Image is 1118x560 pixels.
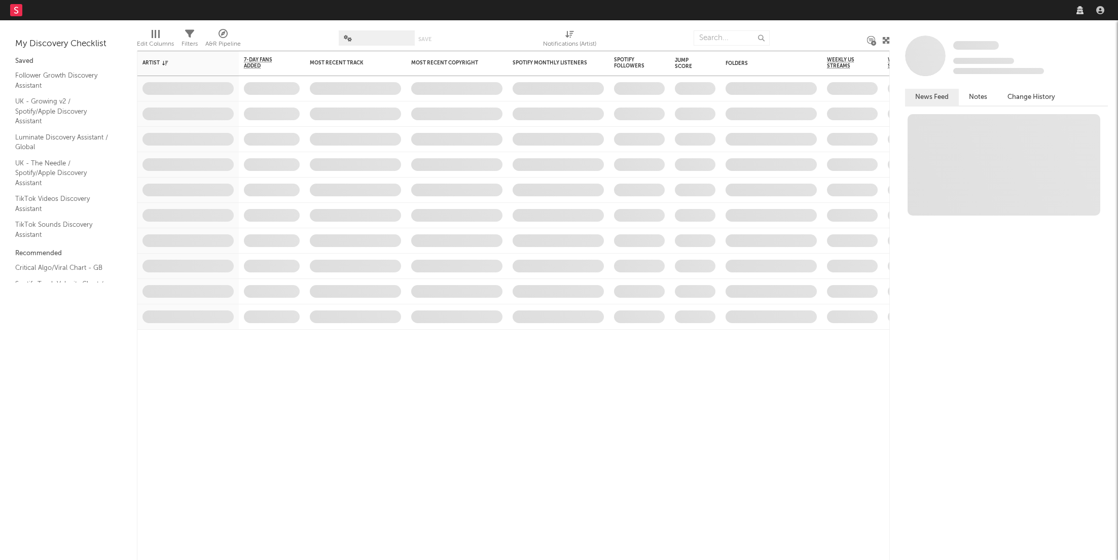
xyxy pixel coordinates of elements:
button: Notes [959,89,997,106]
div: Filters [182,38,198,50]
a: Some Artist [953,41,999,51]
button: Save [418,37,431,42]
div: Edit Columns [137,38,174,50]
span: Weekly US Streams [827,57,862,69]
a: TikTok Sounds Discovery Assistant [15,219,112,240]
div: Spotify Monthly Listeners [513,60,589,66]
a: Follower Growth Discovery Assistant [15,70,112,91]
div: Notifications (Artist) [543,25,596,55]
a: UK - The Needle / Spotify/Apple Discovery Assistant [15,158,112,189]
div: Saved [15,55,122,67]
button: Change History [997,89,1065,106]
div: Filters [182,25,198,55]
a: Critical Algo/Viral Chart - GB [15,262,112,273]
span: Some Artist [953,41,999,50]
div: Edit Columns [137,25,174,55]
div: A&R Pipeline [205,25,241,55]
div: Spotify Followers [614,57,650,69]
input: Search... [694,30,770,46]
div: Jump Score [675,57,700,69]
span: 0 fans last week [953,68,1044,74]
div: A&R Pipeline [205,38,241,50]
div: Most Recent Copyright [411,60,487,66]
div: Notifications (Artist) [543,38,596,50]
div: Most Recent Track [310,60,386,66]
a: TikTok Videos Discovery Assistant [15,193,112,214]
div: Recommended [15,248,122,260]
div: My Discovery Checklist [15,38,122,50]
a: Spotify Track Velocity Chart / [GEOGRAPHIC_DATA] [15,278,112,299]
button: News Feed [905,89,959,106]
a: Luminate Discovery Assistant / Global [15,132,112,153]
a: UK - Growing v2 / Spotify/Apple Discovery Assistant [15,96,112,127]
div: Folders [726,60,802,66]
div: Artist [142,60,219,66]
span: Tracking Since: [DATE] [953,58,1014,64]
span: Weekly UK Streams [888,57,926,69]
span: 7-Day Fans Added [244,57,284,69]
